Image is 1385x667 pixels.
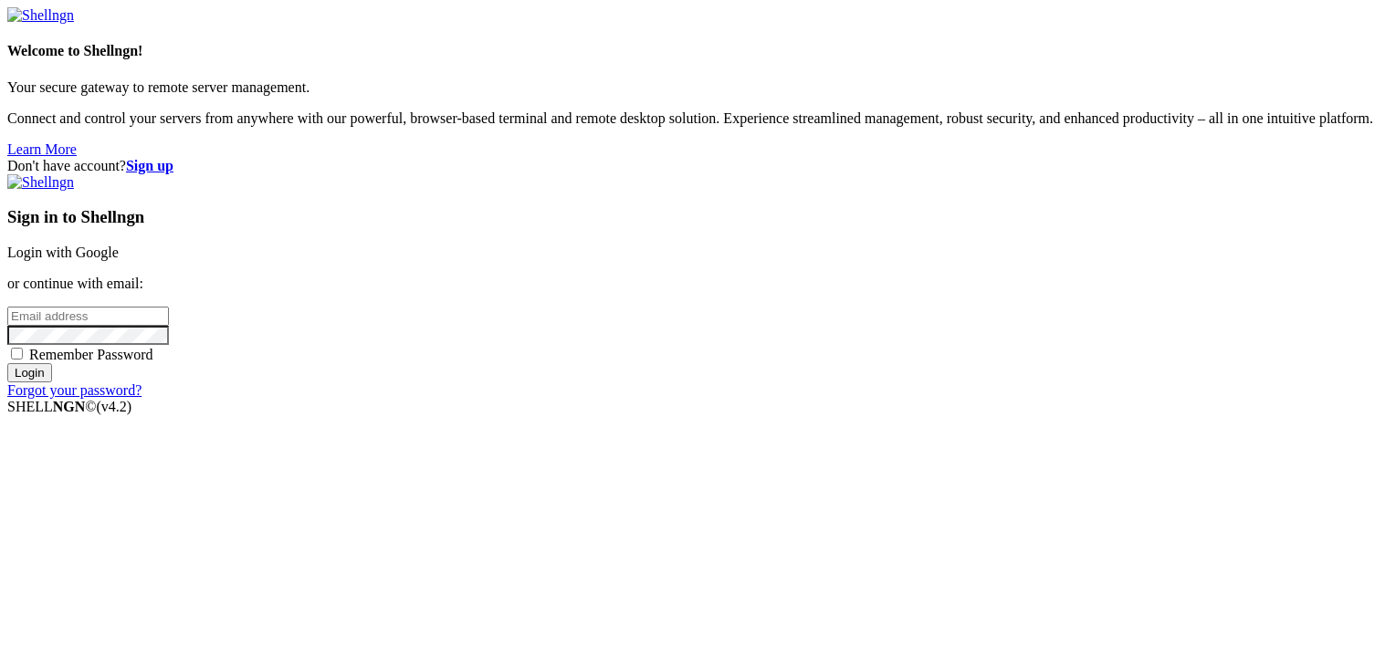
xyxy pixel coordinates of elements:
p: Your secure gateway to remote server management. [7,79,1378,96]
span: SHELL © [7,399,131,414]
a: Login with Google [7,245,119,260]
img: Shellngn [7,174,74,191]
a: Learn More [7,141,77,157]
img: Shellngn [7,7,74,24]
span: Remember Password [29,347,153,362]
input: Email address [7,307,169,326]
p: or continue with email: [7,276,1378,292]
a: Forgot your password? [7,382,142,398]
a: Sign up [126,158,173,173]
h4: Welcome to Shellngn! [7,43,1378,59]
input: Remember Password [11,348,23,360]
h3: Sign in to Shellngn [7,207,1378,227]
div: Don't have account? [7,158,1378,174]
input: Login [7,363,52,382]
b: NGN [53,399,86,414]
p: Connect and control your servers from anywhere with our powerful, browser-based terminal and remo... [7,110,1378,127]
span: 4.2.0 [97,399,132,414]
